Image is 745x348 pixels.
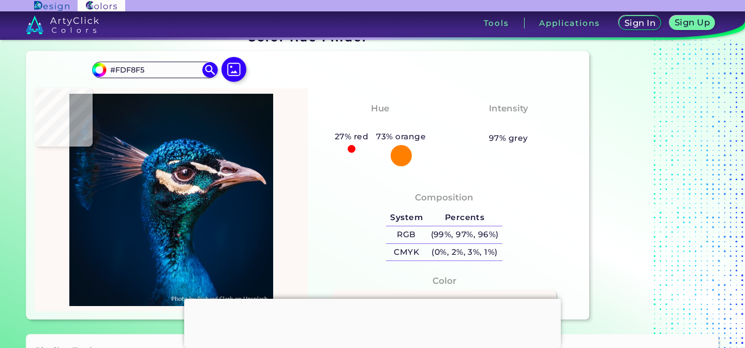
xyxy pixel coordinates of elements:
h5: CMYK [386,244,426,261]
h5: System [386,209,426,226]
a: Sign In [619,16,661,30]
h3: Applications [539,19,600,27]
h4: Composition [415,190,473,205]
h5: RGB [386,226,426,243]
h4: Hue [371,101,389,116]
img: ArtyClick Design logo [34,1,69,11]
h5: 73% orange [373,130,430,143]
a: Sign Up [669,16,715,30]
input: type color.. [107,63,203,77]
img: logo_artyclick_colors_white.svg [26,16,99,34]
h5: Sign Up [674,18,710,27]
img: icon search [202,62,218,78]
h3: Reddish Orange [336,118,424,130]
img: img_pavlin.jpg [40,94,303,306]
h5: Percents [427,209,502,226]
h5: 97% grey [489,132,528,145]
h5: Sign In [624,19,656,27]
h3: Tools [484,19,509,27]
h4: Intensity [489,101,528,116]
h5: (0%, 2%, 3%, 1%) [427,244,502,261]
iframe: Advertisement [184,299,561,345]
img: icon picture [221,57,246,82]
h5: (99%, 97%, 96%) [427,226,502,243]
h4: Color [433,273,456,288]
iframe: Advertisement [593,27,723,324]
h3: Almost None [472,118,545,130]
h5: 27% red [331,130,373,143]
